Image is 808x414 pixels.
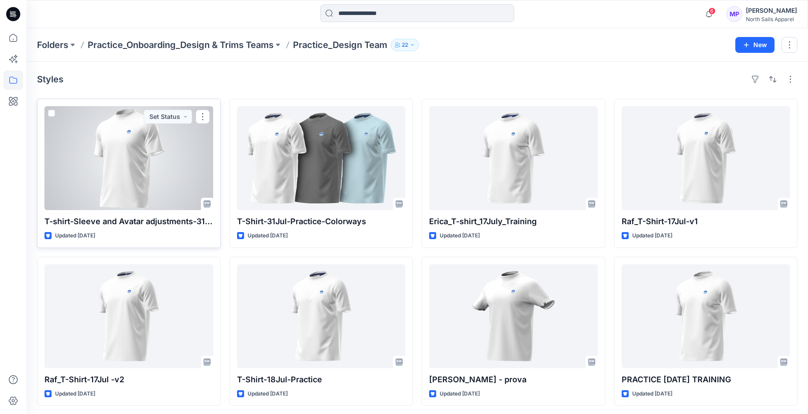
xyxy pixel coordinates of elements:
[37,39,68,51] a: Folders
[44,373,213,386] p: Raf_T-Shirt-17Jul -v2
[429,106,598,210] a: Erica_T-shirt_17July_Training
[55,389,95,399] p: Updated [DATE]
[293,39,387,51] p: Practice_Design Team
[37,74,63,85] h4: Styles
[429,215,598,228] p: Erica_T-shirt_17July_Training
[248,231,288,240] p: Updated [DATE]
[237,215,406,228] p: T-Shirt-31Jul-Practice-Colorways
[440,389,480,399] p: Updated [DATE]
[402,40,408,50] p: 22
[429,373,598,386] p: [PERSON_NAME] - prova
[237,373,406,386] p: T-Shirt-18Jul-Practice
[237,264,406,368] a: T-Shirt-18Jul-Practice
[735,37,775,53] button: New
[44,215,213,228] p: T-shirt-Sleeve and Avatar adjustments-31Jul-Practice
[726,6,742,22] div: MP
[429,264,598,368] a: Alice - prova
[622,215,790,228] p: Raf_T-Shirt-17Jul-v1
[746,16,797,22] div: North Sails Apparel
[440,231,480,240] p: Updated [DATE]
[391,39,419,51] button: 22
[44,106,213,210] a: T-shirt-Sleeve and Avatar adjustments-31Jul-Practice
[88,39,274,51] a: Practice_Onboarding_Design & Trims Teams
[248,389,288,399] p: Updated [DATE]
[622,264,790,368] a: PRACTICE 16JULY TRAINING
[746,5,797,16] div: [PERSON_NAME]
[55,231,95,240] p: Updated [DATE]
[632,231,672,240] p: Updated [DATE]
[632,389,672,399] p: Updated [DATE]
[622,106,790,210] a: Raf_T-Shirt-17Jul-v1
[44,264,213,368] a: Raf_T-Shirt-17Jul -v2
[708,7,715,15] span: 6
[237,106,406,210] a: T-Shirt-31Jul-Practice-Colorways
[622,373,790,386] p: PRACTICE [DATE] TRAINING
